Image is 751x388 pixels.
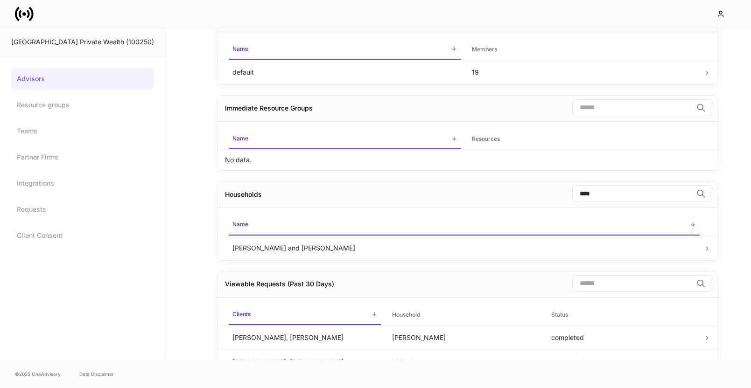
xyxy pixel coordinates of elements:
span: Resources [468,130,700,149]
span: © 2025 OneAdvisory [15,370,61,378]
span: Status [547,305,700,325]
span: Name [229,40,461,60]
h6: Name [232,134,248,143]
h6: Name [232,220,248,229]
a: Client Consent [11,224,154,247]
td: completed [544,350,703,374]
div: Immediate Resource Groups [225,104,313,113]
td: [PERSON_NAME] and [PERSON_NAME] [225,236,703,260]
h6: Resources [472,134,500,143]
span: Name [229,129,461,149]
a: Partner Firms [11,146,154,168]
a: Resource groups [11,94,154,116]
td: [PERSON_NAME] [385,325,544,350]
div: [GEOGRAPHIC_DATA] Private Wealth (100250) [11,37,154,47]
span: Clients [229,305,381,325]
a: Teams [11,120,154,142]
h6: Household [392,310,420,319]
td: 19 [464,60,704,84]
div: Households [225,190,262,199]
h6: Members [472,45,497,54]
span: Name [229,215,700,235]
td: Living Legacy [385,350,544,374]
div: Viewable Requests (Past 30 Days) [225,279,334,289]
a: Requests [11,198,154,221]
span: Household [388,305,540,325]
h6: Name [232,44,248,53]
a: Integrations [11,172,154,194]
p: No data. [225,155,252,165]
td: [PERSON_NAME], [PERSON_NAME] [225,325,385,350]
td: completed [544,325,703,350]
span: Members [468,40,700,59]
a: Advisors [11,68,154,90]
h6: Status [551,310,568,319]
td: default [225,60,464,84]
h6: Clients [232,310,251,319]
td: [PERSON_NAME], [PERSON_NAME] [225,350,385,374]
a: Data Disclaimer [79,370,114,378]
